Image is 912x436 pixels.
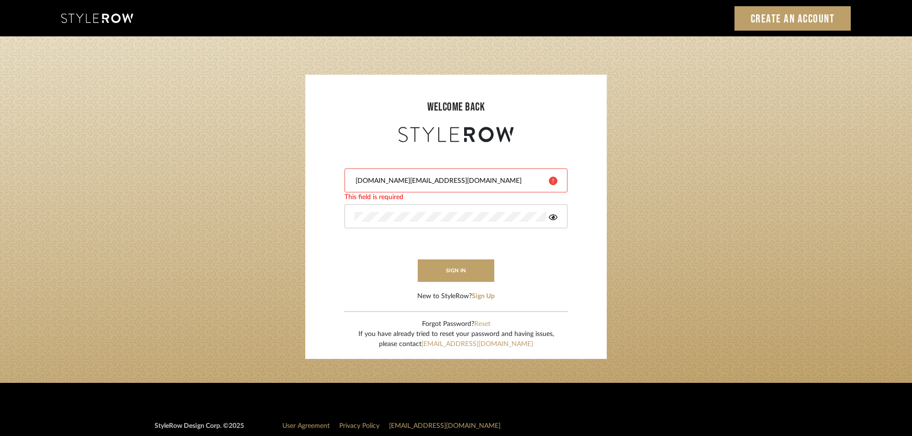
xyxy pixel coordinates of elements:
a: [EMAIL_ADDRESS][DOMAIN_NAME] [422,341,533,347]
div: New to StyleRow? [417,291,495,302]
div: If you have already tried to reset your password and having issues, please contact [358,329,554,349]
a: Privacy Policy [339,423,379,429]
button: Reset [474,319,490,329]
a: Create an Account [734,6,851,31]
div: Forgot Password? [358,319,554,329]
button: sign in [418,259,494,282]
a: [EMAIL_ADDRESS][DOMAIN_NAME] [389,423,500,429]
input: Email Address [355,176,542,186]
div: This field is required [345,192,567,202]
a: User Agreement [282,423,330,429]
button: Sign Up [472,291,495,302]
div: welcome back [315,99,597,116]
